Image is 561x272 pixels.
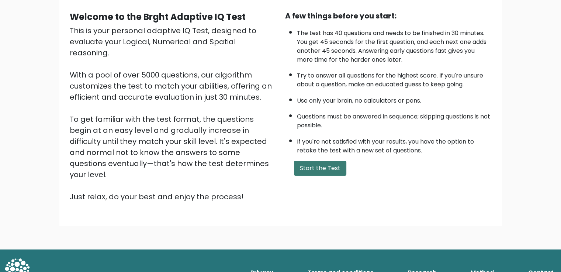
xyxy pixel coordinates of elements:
[297,109,492,130] li: Questions must be answered in sequence; skipping questions is not possible.
[297,93,492,105] li: Use only your brain, no calculators or pens.
[70,11,246,23] b: Welcome to the Brght Adaptive IQ Test
[297,25,492,64] li: The test has 40 questions and needs to be finished in 30 minutes. You get 45 seconds for the firs...
[285,10,492,21] div: A few things before you start:
[297,134,492,155] li: If you're not satisfied with your results, you have the option to retake the test with a new set ...
[294,161,346,176] button: Start the Test
[297,68,492,89] li: Try to answer all questions for the highest score. If you're unsure about a question, make an edu...
[70,25,276,202] div: This is your personal adaptive IQ Test, designed to evaluate your Logical, Numerical and Spatial ...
